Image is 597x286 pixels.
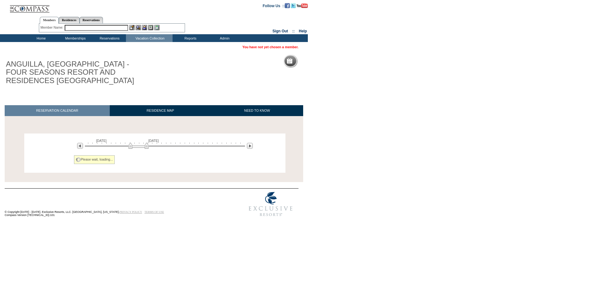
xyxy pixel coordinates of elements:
td: Memberships [58,34,92,42]
img: View [136,25,141,30]
h1: ANGUILLA, [GEOGRAPHIC_DATA] - FOUR SEASONS RESORT AND RESIDENCES [GEOGRAPHIC_DATA] [5,59,144,86]
a: Become our fan on Facebook [285,3,290,7]
a: NEED TO KNOW [211,105,303,116]
span: You have not yet chosen a member. [243,45,298,49]
img: Next [247,143,253,149]
span: [DATE] [148,139,159,143]
td: Admin [207,34,241,42]
img: Exclusive Resorts [243,189,298,220]
td: © Copyright [DATE] - [DATE]. Exclusive Resorts, LLC. [GEOGRAPHIC_DATA], [US_STATE]. Compass Versi... [5,189,222,220]
img: Previous [77,143,83,149]
div: Member Name: [40,25,64,30]
a: RESERVATION CALENDAR [5,105,110,116]
img: Become our fan on Facebook [285,3,290,8]
img: Impersonate [142,25,147,30]
td: Follow Us :: [263,3,285,8]
a: Follow us on Twitter [291,3,296,7]
a: Sign Out [272,29,288,33]
img: Reservations [148,25,153,30]
img: b_edit.gif [129,25,135,30]
a: Subscribe to our YouTube Channel [297,3,308,7]
img: Follow us on Twitter [291,3,296,8]
a: Residences [59,17,80,23]
div: Please wait, loading... [74,155,115,164]
a: Help [299,29,307,33]
a: TERMS OF USE [145,210,164,213]
td: Reservations [92,34,126,42]
a: Members [40,17,59,24]
span: :: [292,29,295,33]
h5: Reservation Calendar [295,59,342,63]
td: Home [23,34,58,42]
td: Reports [173,34,207,42]
td: Vacation Collection [126,34,173,42]
a: RESIDENCE MAP [110,105,211,116]
a: Reservations [80,17,103,23]
img: spinner2.gif [76,157,81,162]
img: Subscribe to our YouTube Channel [297,3,308,8]
span: [DATE] [96,139,107,143]
img: b_calculator.gif [154,25,160,30]
a: PRIVACY POLICY [119,210,142,213]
